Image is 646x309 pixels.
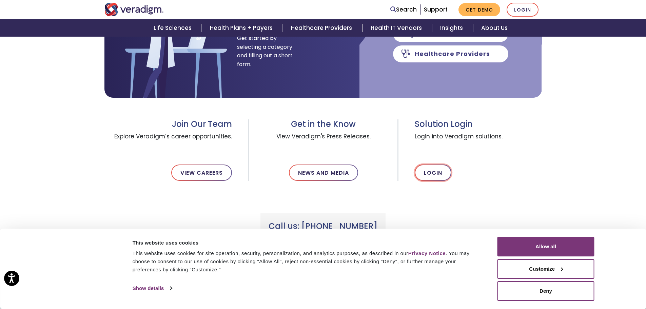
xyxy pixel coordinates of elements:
[497,281,594,301] button: Deny
[202,19,283,37] a: Health Plans + Payers
[363,19,432,37] a: Health IT Vendors
[432,19,473,37] a: Insights
[133,249,482,274] div: This website uses cookies for site operation, security, personalization, and analytics purposes, ...
[507,3,539,17] a: Login
[415,119,542,129] h3: Solution Login
[289,165,358,181] a: News and Media
[266,129,381,154] span: View Veradigm's Press Releases.
[473,19,516,37] a: About Us
[269,221,377,231] h3: Call us: [PHONE_NUMBER]
[237,34,293,69] span: Get started by selecting a category and filling out a short form.
[266,119,381,129] h3: Get in the Know
[104,3,164,16] img: Veradigm logo
[408,250,446,256] a: Privacy Notice
[415,165,451,181] a: Login
[497,259,594,279] button: Customize
[516,260,638,301] iframe: Drift Chat Widget
[458,3,500,16] a: Get Demo
[133,283,172,293] a: Show details
[171,165,232,181] a: View Careers
[104,129,232,154] span: Explore Veradigm’s career opportunities.
[497,237,594,256] button: Allow all
[104,119,232,129] h3: Join Our Team
[415,129,542,154] span: Login into Veradigm solutions.
[133,239,482,247] div: This website uses cookies
[283,19,362,37] a: Healthcare Providers
[424,5,448,14] a: Support
[390,5,417,14] a: Search
[145,19,202,37] a: Life Sciences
